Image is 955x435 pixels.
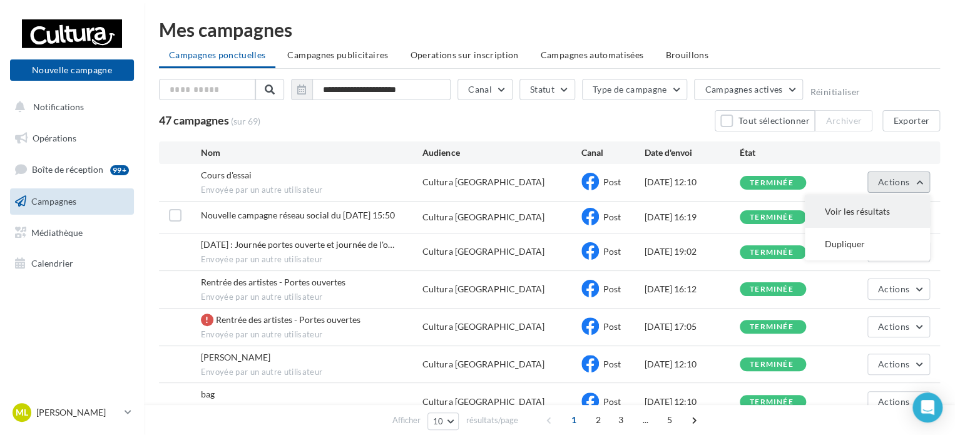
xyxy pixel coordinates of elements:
[645,211,740,223] div: [DATE] 16:19
[882,110,940,131] button: Exporter
[8,250,136,277] a: Calendrier
[588,410,608,430] span: 2
[611,410,631,430] span: 3
[750,248,794,257] div: terminée
[645,146,740,159] div: Date d'envoi
[541,49,644,60] span: Campagnes automatisées
[581,146,645,159] div: Canal
[805,195,930,228] button: Voir les résultats
[201,254,423,265] span: Envoyée par un autre utilisateur
[201,367,423,378] span: Envoyée par un autre utilisateur
[810,87,860,97] button: Réinitialiser
[32,164,103,175] span: Boîte de réception
[705,84,782,95] span: Campagnes actives
[433,416,444,426] span: 10
[750,285,794,294] div: terminée
[645,176,740,188] div: [DATE] 12:10
[564,410,584,430] span: 1
[603,396,621,407] span: Post
[201,389,215,399] span: bag
[201,239,394,250] span: 20 Septembre : Journée portes ouverte et journée de l'occasion!
[422,396,544,408] div: Cultura [GEOGRAPHIC_DATA]
[457,79,513,100] button: Canal
[715,110,815,131] button: Tout sélectionner
[878,396,909,407] span: Actions
[740,146,835,159] div: État
[805,228,930,260] button: Dupliquer
[422,211,544,223] div: Cultura [GEOGRAPHIC_DATA]
[645,245,740,258] div: [DATE] 19:02
[603,177,621,187] span: Post
[10,59,134,81] button: Nouvelle campagne
[645,320,740,333] div: [DATE] 17:05
[31,196,76,207] span: Campagnes
[159,113,229,127] span: 47 campagnes
[603,359,621,369] span: Post
[603,284,621,294] span: Post
[36,406,120,419] p: [PERSON_NAME]
[287,49,388,60] span: Campagnes publicitaires
[31,227,83,237] span: Médiathèque
[815,110,872,131] button: Archiver
[422,245,544,258] div: Cultura [GEOGRAPHIC_DATA]
[8,94,131,120] button: Notifications
[912,392,942,422] div: Open Intercom Messenger
[159,20,940,39] div: Mes campagnes
[750,361,794,369] div: terminée
[427,412,459,430] button: 10
[422,283,544,295] div: Cultura [GEOGRAPHIC_DATA]
[8,188,136,215] a: Campagnes
[694,79,803,100] button: Campagnes actives
[16,406,28,419] span: ML
[750,398,794,406] div: terminée
[201,210,395,220] span: Nouvelle campagne réseau social du 23-09-2025 15:50
[867,354,930,375] button: Actions
[231,115,260,128] span: (sur 69)
[645,358,740,371] div: [DATE] 12:10
[878,284,909,294] span: Actions
[33,133,76,143] span: Opérations
[201,277,345,287] span: Rentrée des artistes - Portes ouvertes
[410,49,518,60] span: Operations sur inscription
[750,213,794,222] div: terminée
[603,246,621,257] span: Post
[466,414,518,426] span: résultats/page
[665,49,708,60] span: Brouillons
[867,171,930,193] button: Actions
[422,176,544,188] div: Cultura [GEOGRAPHIC_DATA]
[8,220,136,246] a: Médiathèque
[201,170,252,180] span: Cours d'essai
[201,185,423,196] span: Envoyée par un autre utilisateur
[201,146,423,159] div: Nom
[603,321,621,332] span: Post
[8,125,136,151] a: Opérations
[582,79,688,100] button: Type de campagne
[201,329,423,340] span: Envoyée par un autre utilisateur
[31,258,73,269] span: Calendrier
[8,156,136,183] a: Boîte de réception99+
[110,165,129,175] div: 99+
[660,410,680,430] span: 5
[878,321,909,332] span: Actions
[422,146,581,159] div: Audience
[867,391,930,412] button: Actions
[216,314,360,325] span: Rentrée des artistes - Portes ouvertes
[878,177,909,187] span: Actions
[201,292,423,303] span: Envoyée par un autre utilisateur
[645,283,740,295] div: [DATE] 16:12
[392,414,421,426] span: Afficher
[519,79,575,100] button: Statut
[603,212,621,222] span: Post
[33,101,84,112] span: Notifications
[867,279,930,300] button: Actions
[645,396,740,408] div: [DATE] 12:10
[422,358,544,371] div: Cultura [GEOGRAPHIC_DATA]
[750,179,794,187] div: terminée
[867,316,930,337] button: Actions
[635,410,655,430] span: ...
[422,320,544,333] div: Cultura [GEOGRAPHIC_DATA]
[201,352,270,362] span: Dédi galien
[750,323,794,331] div: terminée
[201,404,423,415] span: Envoyée par un autre utilisateur
[10,401,134,424] a: ML [PERSON_NAME]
